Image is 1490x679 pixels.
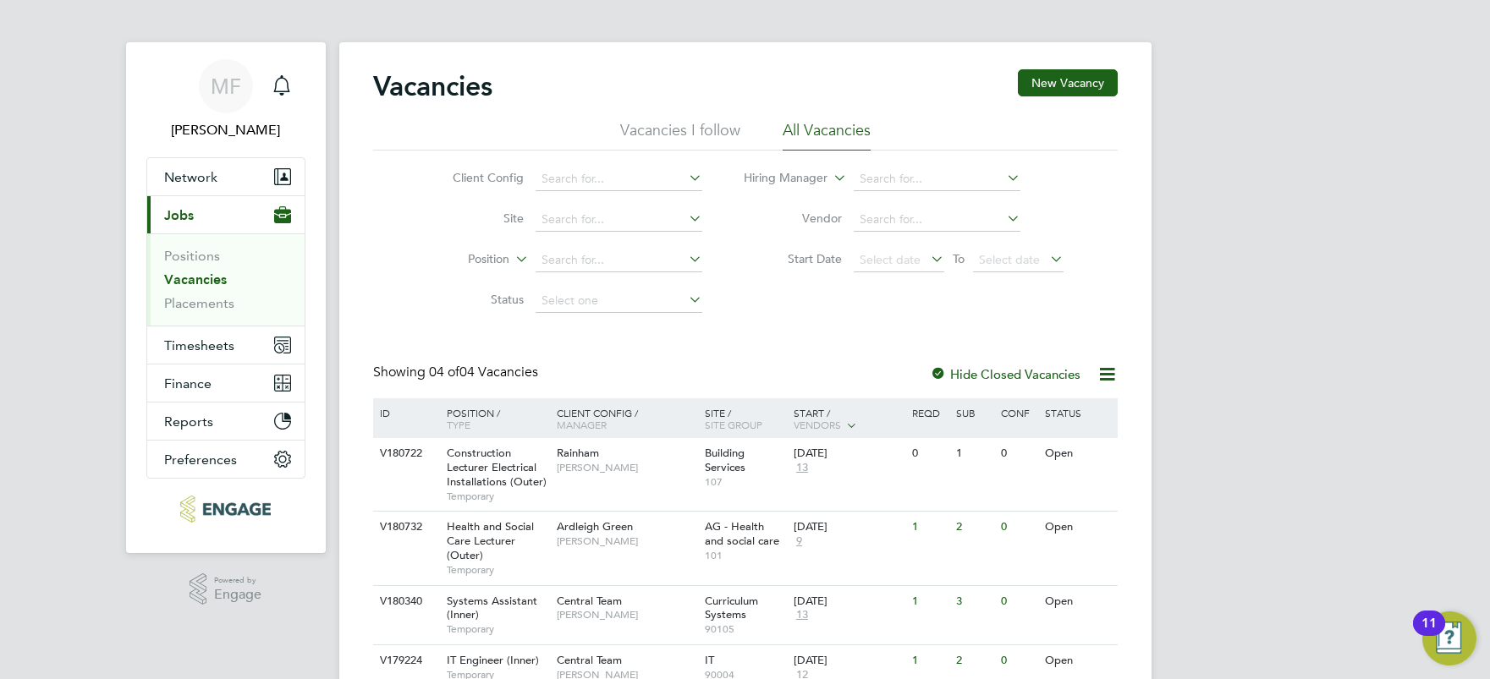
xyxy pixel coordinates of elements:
[860,252,921,267] span: Select date
[705,594,758,622] span: Curriculum Systems
[553,398,701,439] div: Client Config /
[164,271,227,287] a: Vacancies
[536,249,702,272] input: Search for...
[164,375,212,392] span: Finance
[794,446,904,461] div: [DATE]
[794,520,904,534] div: [DATE]
[434,398,553,439] div: Position /
[536,289,702,313] input: Select one
[147,441,305,478] button: Preferences
[1041,645,1114,676] div: Open
[180,496,271,523] img: tr2rec-logo-retina.png
[447,563,548,577] span: Temporary
[908,398,952,427] div: Reqd
[373,364,542,381] div: Showing
[948,248,970,270] span: To
[1421,623,1437,645] div: 11
[701,398,789,439] div: Site /
[1041,586,1114,617] div: Open
[908,586,952,617] div: 1
[854,208,1020,232] input: Search for...
[997,645,1041,676] div: 0
[164,207,194,223] span: Jobs
[705,475,785,489] span: 107
[147,364,305,402] button: Finance
[447,519,534,562] span: Health and Social Care Lecturer (Outer)
[557,608,696,622] span: [PERSON_NAME]
[447,418,470,431] span: Type
[536,208,702,232] input: Search for...
[376,438,435,469] div: V180722
[952,645,996,676] div: 2
[557,446,599,460] span: Rainham
[557,461,696,474] span: [PERSON_NAME]
[147,196,305,233] button: Jobs
[1041,438,1114,469] div: Open
[854,167,1020,191] input: Search for...
[164,248,220,264] a: Positions
[557,594,622,608] span: Central Team
[745,251,842,266] label: Start Date
[211,75,241,97] span: MF
[794,534,805,549] span: 9
[147,233,305,326] div: Jobs
[146,496,305,523] a: Go to home page
[164,337,234,353] span: Timesheets
[952,398,996,427] div: Sub
[426,211,524,226] label: Site
[794,418,841,431] span: Vendors
[126,42,326,553] nav: Main navigation
[557,519,633,534] span: Ardleigh Green
[908,438,952,469] div: 0
[952,512,996,543] div: 2
[214,573,261,588] span: Powered by
[979,252,1040,267] span: Select date
[426,292,524,307] label: Status
[147,158,305,195] button: Network
[997,438,1041,469] div: 0
[1422,611,1476,665] button: Open Resource Center, 11 new notifications
[997,398,1041,427] div: Conf
[997,512,1041,543] div: 0
[376,645,435,676] div: V179224
[1041,398,1114,427] div: Status
[146,59,305,140] a: MF[PERSON_NAME]
[426,170,524,185] label: Client Config
[214,588,261,602] span: Engage
[705,549,785,562] span: 101
[789,398,908,441] div: Start /
[620,120,740,151] li: Vacancies I follow
[794,608,811,622] span: 13
[447,490,548,503] span: Temporary
[705,653,714,667] span: IT
[447,594,537,622] span: Systems Assistant (Inner)
[705,418,762,431] span: Site Group
[412,251,509,268] label: Position
[447,622,548,636] span: Temporary
[164,452,237,468] span: Preferences
[952,438,996,469] div: 1
[147,326,305,364] button: Timesheets
[557,418,607,431] span: Manager
[429,364,459,381] span: 04 of
[705,446,745,474] span: Building Services
[164,295,234,311] a: Placements
[705,622,785,636] span: 90105
[147,402,305,440] button: Reports
[536,167,702,191] input: Search for...
[376,512,435,543] div: V180732
[930,366,1080,382] label: Hide Closed Vacancies
[730,170,827,187] label: Hiring Manager
[447,446,547,489] span: Construction Lecturer Electrical Installations (Outer)
[557,653,622,667] span: Central Team
[952,586,996,617] div: 3
[190,573,261,605] a: Powered byEngage
[146,120,305,140] span: Mitch Fox
[429,364,538,381] span: 04 Vacancies
[794,654,904,668] div: [DATE]
[447,653,539,667] span: IT Engineer (Inner)
[164,169,217,185] span: Network
[745,211,842,226] label: Vendor
[373,69,492,103] h2: Vacancies
[164,413,213,430] span: Reports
